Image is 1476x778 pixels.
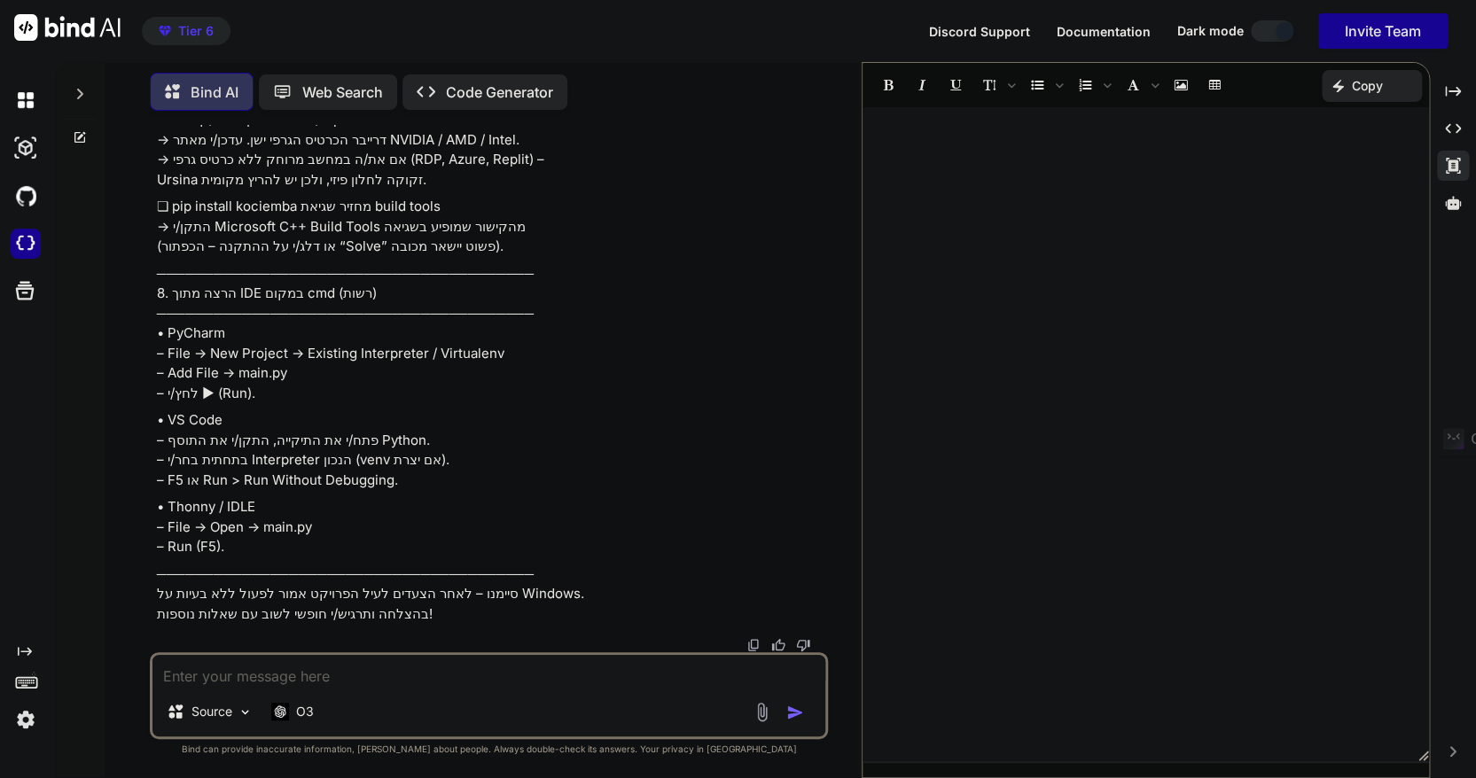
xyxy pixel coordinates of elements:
img: attachment [752,702,772,722]
p: Bind can provide inaccurate information, [PERSON_NAME] about people. Always double-check its answ... [150,743,828,756]
button: Discord Support [929,22,1030,41]
button: Documentation [1057,22,1151,41]
p: ❏ ‎pip install kociemba‎ מחזיר שגיאת ‎build tools‎ → התקן/י ‎Microsoft C++ Build Tools‎ מהקישור ש... [157,197,824,257]
p: Bind AI [191,82,238,103]
span: Discord Support [929,24,1030,39]
img: Bind AI [14,14,121,41]
p: • VS Code – פתח/י את התיקייה, התקן/י את התוסף ‎Python‎. – בתחתית בחר/י Interpreter הנכון (venv אם... [157,410,824,490]
p: Source [191,703,232,720]
img: darkChat [11,85,41,115]
p: Copy [1352,77,1383,95]
img: premium [159,26,171,36]
img: dislike [796,638,810,652]
span: Insert table [1199,70,1230,100]
img: githubDark [11,181,41,211]
span: Tier 6 [178,22,214,40]
p: Code Generator [446,82,553,103]
img: Pick Models [238,704,253,720]
p: Web Search [302,82,383,103]
span: Underline [940,70,972,100]
p: ❏ חלון שחור/קריסת ‎GLFW / OpenGL‎ → דרייבר הכרטיס הגרפי ישן. עדכן/י מאתר ‎NVIDIA / AMD / Intel‎. ... [157,110,824,190]
img: cloudideIcon [11,229,41,259]
span: Font size [973,70,1019,100]
img: O3 [271,703,289,720]
span: Insert Image [1165,70,1197,100]
img: like [771,638,785,652]
img: icon [786,704,804,721]
p: O3 [296,703,314,720]
span: Italic [906,70,938,100]
p: ──────────────────────────────────────── סיימנו – לאחר הצעדים לעיל הפרויקט אמור לפעול ללא בעיות ע... [157,564,824,625]
span: Font family [1117,70,1163,100]
img: copy [746,638,761,652]
span: Documentation [1057,24,1151,39]
img: darkAi-studio [11,133,41,163]
span: Insert Unordered List [1021,70,1067,100]
p: ──────────────────────────────────────── 8. הרצה מתוך IDE במקום cmd (רשות) ──────────────────────... [157,264,824,404]
p: • Thonny / IDLE – File → Open → main.py – Run (F5). [157,497,824,557]
button: Invite Team [1318,13,1448,49]
button: premiumTier 6 [142,17,230,45]
span: Dark mode [1177,22,1244,40]
img: settings [11,704,41,735]
span: Insert Ordered List [1069,70,1115,100]
span: Bold [872,70,904,100]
